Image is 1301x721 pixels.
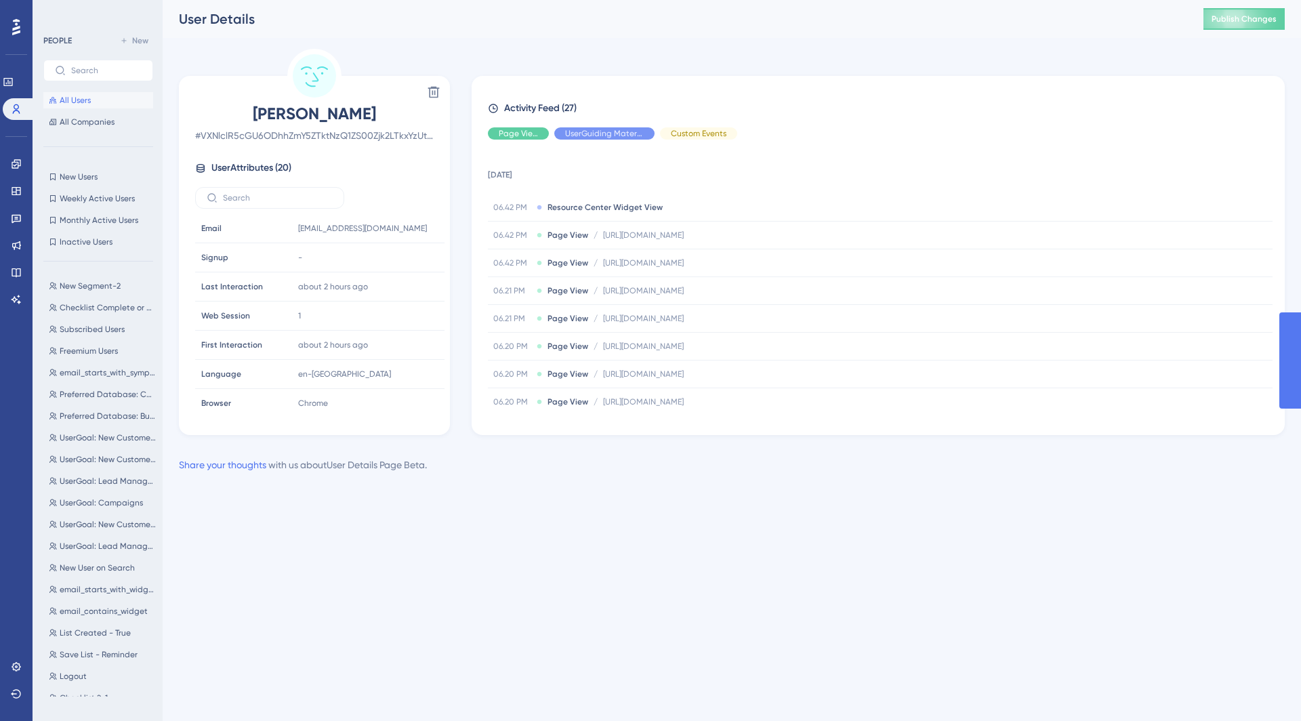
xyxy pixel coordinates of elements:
[43,300,161,316] button: Checklist Complete or Dismissed
[60,95,91,106] span: All Users
[493,257,531,268] span: 06.42 PM
[60,649,138,660] span: Save List - Reminder
[201,281,263,292] span: Last Interaction
[60,171,98,182] span: New Users
[43,365,161,381] button: email_starts_with_symphony
[298,369,391,379] span: en-[GEOGRAPHIC_DATA]
[43,451,161,468] button: UserGoal: New Customers, Campaigns
[43,668,161,684] button: Logout
[60,693,108,703] span: Checklist 2-1
[548,369,588,379] span: Page View
[60,671,87,682] span: Logout
[43,581,161,598] button: email_starts_with_widget
[43,212,153,228] button: Monthly Active Users
[298,223,427,234] span: [EMAIL_ADDRESS][DOMAIN_NAME]
[60,476,156,487] span: UserGoal: Lead Management, Campaigns
[195,127,434,144] span: # VXNlclR5cGU6ODhhZmY5ZTktNzQ1ZS00Zjk2LTkxYzUtN2U5M2I2MGI4MjRj
[548,396,588,407] span: Page View
[43,169,153,185] button: New Users
[43,516,161,533] button: UserGoal: New Customers
[60,281,121,291] span: New Segment-2
[671,128,726,139] span: Custom Events
[504,100,577,117] span: Activity Feed (27)
[43,278,161,294] button: New Segment-2
[201,369,241,379] span: Language
[594,257,598,268] span: /
[493,230,531,241] span: 06.42 PM
[43,538,161,554] button: UserGoal: Lead Management
[60,411,156,421] span: Preferred Database: Business
[179,9,1170,28] div: User Details
[43,603,161,619] button: email_contains_widget
[594,341,598,352] span: /
[594,230,598,241] span: /
[43,495,161,511] button: UserGoal: Campaigns
[60,432,156,443] span: UserGoal: New Customers, Lead Management
[60,346,118,356] span: Freemium Users
[493,341,531,352] span: 06.20 PM
[493,369,531,379] span: 06.20 PM
[195,103,434,125] span: [PERSON_NAME]
[43,35,72,46] div: PEOPLE
[201,398,231,409] span: Browser
[60,606,148,617] span: email_contains_widget
[548,257,588,268] span: Page View
[493,396,531,407] span: 06.20 PM
[548,285,588,296] span: Page View
[594,369,598,379] span: /
[60,519,156,530] span: UserGoal: New Customers
[223,193,333,203] input: Search
[493,285,531,296] span: 06.21 PM
[603,396,684,407] span: [URL][DOMAIN_NAME]
[548,313,588,324] span: Page View
[43,430,161,446] button: UserGoal: New Customers, Lead Management
[60,324,125,335] span: Subscribed Users
[201,252,228,263] span: Signup
[43,114,153,130] button: All Companies
[565,128,644,139] span: UserGuiding Material
[60,584,156,595] span: email_starts_with_widget
[298,252,302,263] span: -
[43,473,161,489] button: UserGoal: Lead Management, Campaigns
[132,35,148,46] span: New
[201,310,250,321] span: Web Session
[60,236,112,247] span: Inactive Users
[60,215,138,226] span: Monthly Active Users
[60,562,135,573] span: New User on Search
[43,92,153,108] button: All Users
[60,389,156,400] span: Preferred Database: Consumer
[548,230,588,241] span: Page View
[603,230,684,241] span: [URL][DOMAIN_NAME]
[548,202,663,213] span: Resource Center Widget View
[488,150,1273,194] td: [DATE]
[603,257,684,268] span: [URL][DOMAIN_NAME]
[594,313,598,324] span: /
[201,223,222,234] span: Email
[603,285,684,296] span: [URL][DOMAIN_NAME]
[603,341,684,352] span: [URL][DOMAIN_NAME]
[1203,8,1285,30] button: Publish Changes
[60,367,156,378] span: email_starts_with_symphony
[60,117,115,127] span: All Companies
[60,541,156,552] span: UserGoal: Lead Management
[201,339,262,350] span: First Interaction
[43,321,161,337] button: Subscribed Users
[43,690,161,706] button: Checklist 2-1
[298,310,301,321] span: 1
[60,193,135,204] span: Weekly Active Users
[43,234,153,250] button: Inactive Users
[43,625,161,641] button: List Created - True
[548,341,588,352] span: Page View
[493,313,531,324] span: 06.21 PM
[60,627,131,638] span: List Created - True
[603,369,684,379] span: [URL][DOMAIN_NAME]
[43,408,161,424] button: Preferred Database: Business
[298,282,368,291] time: about 2 hours ago
[603,313,684,324] span: [URL][DOMAIN_NAME]
[43,386,161,403] button: Preferred Database: Consumer
[179,459,266,470] a: Share your thoughts
[298,398,328,409] span: Chrome
[1212,14,1277,24] span: Publish Changes
[1244,667,1285,708] iframe: UserGuiding AI Assistant Launcher
[594,396,598,407] span: /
